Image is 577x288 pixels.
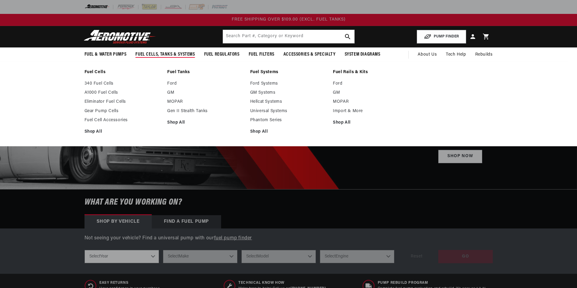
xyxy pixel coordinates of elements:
span: Pump Rebuild program [378,280,486,286]
a: Import & More [333,108,410,114]
a: Universal Systems [250,108,327,114]
input: Search by Part Number, Category or Keyword [223,30,354,43]
a: MOPAR [167,99,244,105]
summary: System Diagrams [340,47,385,62]
span: Fuel & Water Pumps [85,51,127,58]
span: Fuel Cells, Tanks & Systems [135,51,195,58]
span: Fuel Filters [249,51,274,58]
summary: Accessories & Specialty [279,47,340,62]
span: About Us [418,52,437,57]
span: Tech Help [446,51,466,58]
div: Find a Fuel Pump [152,215,221,228]
summary: Fuel Filters [244,47,279,62]
span: Accessories & Specialty [284,51,336,58]
h6: What are you working on? [69,189,508,215]
a: Gen II Stealth Tanks [167,108,244,114]
select: Engine [320,250,394,263]
a: A1000 Fuel Cells [85,90,161,95]
p: Not seeing your vehicle? Find a universal pump with our [85,235,493,242]
a: Phantom Series [250,118,327,123]
a: Ford Systems [250,81,327,86]
span: System Diagrams [345,51,380,58]
select: Model [241,250,316,263]
a: About Us [413,47,441,62]
summary: Tech Help [441,47,470,62]
a: GM Systems [250,90,327,95]
span: Technical Know How [238,280,326,286]
summary: Fuel Cells, Tanks & Systems [131,47,199,62]
a: Shop All [250,129,327,134]
a: Ford [333,81,410,86]
button: PUMP FINDER [417,30,466,44]
summary: Fuel Regulators [200,47,244,62]
a: Shop All [85,129,161,134]
span: Fuel Regulators [204,51,240,58]
a: Shop All [333,120,410,125]
a: 340 Fuel Cells [85,81,161,86]
img: Aeromotive [82,30,158,44]
a: Ford [167,81,244,86]
a: Fuel Rails & Kits [333,70,410,75]
span: Easy Returns [99,280,161,286]
div: Shop by vehicle [85,215,152,228]
span: FREE SHIPPING OVER $109.00 (EXCL. FUEL TANKS) [232,17,346,22]
select: Year [85,250,159,263]
a: Eliminator Fuel Cells [85,99,161,105]
a: fuel pump finder [214,236,252,241]
a: GM [167,90,244,95]
a: Fuel Tanks [167,70,244,75]
a: Fuel Cell Accessories [85,118,161,123]
summary: Fuel & Water Pumps [80,47,131,62]
a: GM [333,90,410,95]
span: Rebuilds [475,51,493,58]
summary: Rebuilds [471,47,497,62]
a: Fuel Systems [250,70,327,75]
a: MOPAR [333,99,410,105]
a: Hellcat Systems [250,99,327,105]
select: Make [163,250,237,263]
a: Gear Pump Cells [85,108,161,114]
button: search button [341,30,354,43]
a: Shop All [167,120,244,125]
a: Fuel Cells [85,70,161,75]
a: Shop Now [438,150,482,163]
